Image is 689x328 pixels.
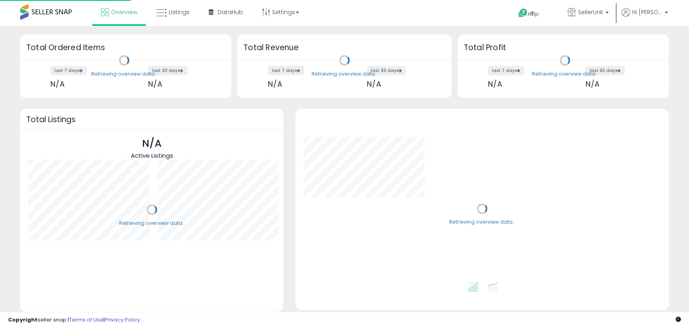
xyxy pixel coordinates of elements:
[91,70,157,78] div: Retrieving overview data..
[119,220,185,227] div: Retrieving overview data..
[532,70,598,78] div: Retrieving overview data..
[218,8,243,16] span: DataHub
[312,70,377,78] div: Retrieving overview data..
[8,316,38,324] strong: Copyright
[632,8,662,16] span: Hi [PERSON_NAME]
[169,8,190,16] span: Listings
[578,8,603,16] span: SellerLink
[449,219,515,226] div: Retrieving overview data..
[512,2,555,26] a: Help
[518,8,528,18] i: Get Help
[111,8,137,16] span: Overview
[8,316,140,324] div: seller snap | |
[622,8,668,26] a: Hi [PERSON_NAME]
[528,11,539,17] span: Help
